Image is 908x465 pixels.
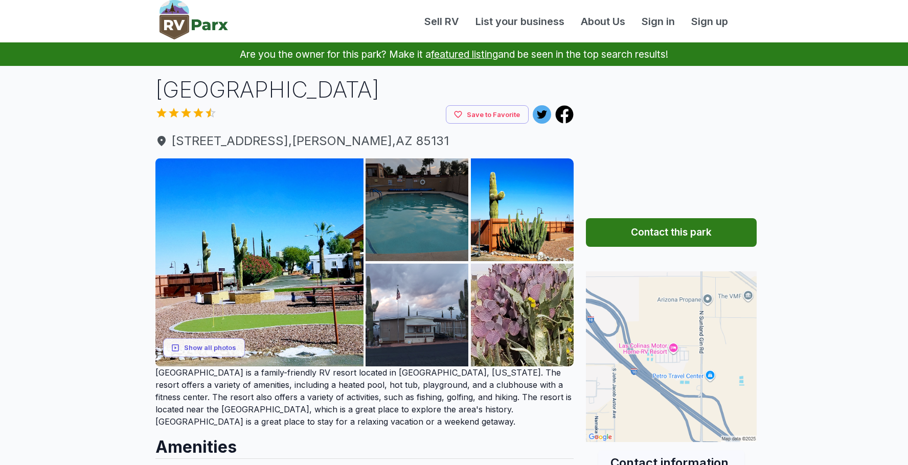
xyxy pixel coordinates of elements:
img: Map for Las Colinas RV Resort [586,271,757,442]
iframe: Advertisement [586,74,757,202]
a: Sign up [683,14,736,29]
img: AAcXr8o-1gjRVu_QKYwd1vc2aXIwdDjONEQo9RkiUE5yt9kGNo0H6-lSN5oHq4x7-mDRM-bTxXcN54AqBw-0FoRHn8w37mB_b... [155,158,364,366]
button: Save to Favorite [446,105,529,124]
a: Sell RV [416,14,467,29]
button: Show all photos [163,338,245,357]
img: AAcXr8odOTocgRm1fs_Jvv4ACyqhJAV2POUW4KfmzbiTKHb2uHxb0uq7Ixq7IoceqqM6lMBAX0vmJ2V1G0xyehWteqmvMH8-5... [471,158,574,261]
img: AAcXr8p-wU_K-TPfOuUmN39EU6Sfqfj-NwC5NKhwI96lhE5io4ujNCuwyo4CDvFWDKWMvmncPbTqFdLcr52EZNlF3HkaJ9HAe... [366,158,468,261]
p: Are you the owner for this park? Make it a and be seen in the top search results! [12,42,896,66]
a: featured listing [431,48,498,60]
a: [STREET_ADDRESS],[PERSON_NAME],AZ 85131 [155,132,574,150]
img: AAcXr8qKpD-dksIN8Aj45Bf1Zq0Ju6j0TrJwRLfpYYR7uLacww6XsBGim1b8Lh8bqKQ9fsknvPOaVN7Pu4nSv6pdQHlnHyIqA... [366,264,468,366]
h2: Amenities [155,428,574,458]
a: About Us [573,14,633,29]
h1: [GEOGRAPHIC_DATA] [155,74,574,105]
p: [GEOGRAPHIC_DATA] is a family-friendly RV resort located in [GEOGRAPHIC_DATA], [US_STATE]. The re... [155,366,574,428]
a: List your business [467,14,573,29]
span: [STREET_ADDRESS] , [PERSON_NAME] , AZ 85131 [155,132,574,150]
a: Sign in [633,14,683,29]
button: Contact this park [586,218,757,247]
img: AAcXr8riTDh9WCndQIamFbUNs6_fSxpv9owZfrgWNpR23OXavlbQsvdKAMy_NH_iXRM2d4_CmtoiNEmF1AiP3L30hoDzEbL6R... [471,264,574,366]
